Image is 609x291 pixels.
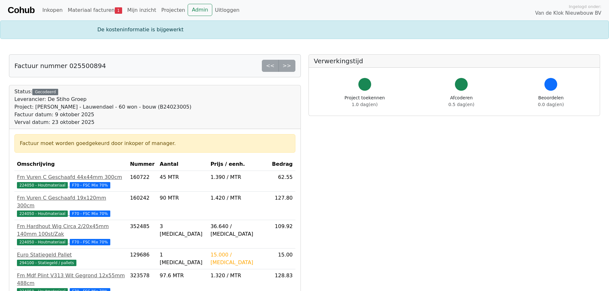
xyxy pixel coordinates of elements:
div: 1 [MEDICAL_DATA] [160,251,206,266]
a: Mijn inzicht [125,4,159,17]
span: 224050 - Houtmateriaal [17,211,68,217]
div: De kosteninformatie is bijgewerkt [94,26,516,34]
div: Beoordelen [538,95,564,108]
a: Projecten [159,4,188,17]
a: Euro Statiegeld Pallet294100 - Statiegeld / pallets [17,251,125,266]
div: 97.6 MTR [160,272,206,280]
span: Van de Klok Nieuwbouw BV [535,10,601,17]
th: Omschrijving [14,158,128,171]
th: Nummer [128,158,157,171]
div: Fm Mdf Plint V313 Wit Gegrond 12x55mm 488cm [17,272,125,287]
span: 294100 - Statiegeld / pallets [17,260,76,266]
div: 45 MTR [160,173,206,181]
td: 160722 [128,171,157,192]
div: Fm Vuren C Geschaafd 19x120mm 300cm [17,194,125,210]
td: 15.00 [269,249,295,269]
div: 15.000 / [MEDICAL_DATA] [210,251,267,266]
div: 1.420 / MTR [210,194,267,202]
span: F70 - FSC Mix 70% [70,182,111,188]
div: Gecodeerd [32,89,58,95]
div: 1.320 / MTR [210,272,267,280]
a: Cohub [8,3,35,18]
div: Status: [14,88,191,126]
div: 3 [MEDICAL_DATA] [160,223,206,238]
h5: Verwerkingstijd [314,57,595,65]
a: Inkopen [40,4,65,17]
span: F70 - FSC Mix 70% [70,239,111,245]
th: Prijs / eenh. [208,158,269,171]
h5: Factuur nummer 025500894 [14,62,106,70]
div: Fm Hardhout Wig Circa 2/20x45mm 140mm 100st/Zak [17,223,125,238]
span: 224050 - Houtmateriaal [17,239,68,245]
a: Admin [188,4,212,16]
div: Factuur datum: 9 oktober 2025 [14,111,191,119]
div: Factuur moet worden goedgekeurd door inkoper of manager. [20,140,290,147]
a: Fm Vuren C Geschaafd 19x120mm 300cm224050 - Houtmateriaal F70 - FSC Mix 70% [17,194,125,217]
span: 0.0 dag(en) [538,102,564,107]
div: Fm Vuren C Geschaafd 44x44mm 300cm [17,173,125,181]
div: Project: [PERSON_NAME] - Lauwendael - 60 won - bouw (B24023005) [14,103,191,111]
th: Bedrag [269,158,295,171]
span: Ingelogd onder: [569,4,601,10]
th: Aantal [157,158,208,171]
a: Fm Vuren C Geschaafd 44x44mm 300cm224050 - Houtmateriaal F70 - FSC Mix 70% [17,173,125,189]
span: 224050 - Houtmateriaal [17,182,68,188]
a: Fm Hardhout Wig Circa 2/20x45mm 140mm 100st/Zak224050 - Houtmateriaal F70 - FSC Mix 70% [17,223,125,246]
div: 36.640 / [MEDICAL_DATA] [210,223,267,238]
div: Afcoderen [449,95,474,108]
td: 129686 [128,249,157,269]
div: 1.390 / MTR [210,173,267,181]
span: 1 [115,7,122,14]
div: 90 MTR [160,194,206,202]
a: Uitloggen [212,4,242,17]
td: 109.92 [269,220,295,249]
td: 160242 [128,192,157,220]
td: 62.55 [269,171,295,192]
div: Verval datum: 23 oktober 2025 [14,119,191,126]
div: Euro Statiegeld Pallet [17,251,125,259]
div: Leverancier: De Stiho Groep [14,96,191,103]
a: Materiaal facturen1 [65,4,125,17]
span: 0.5 dag(en) [449,102,474,107]
td: 127.80 [269,192,295,220]
span: F70 - FSC Mix 70% [70,211,111,217]
span: 1.0 dag(en) [352,102,378,107]
div: Project toekennen [345,95,385,108]
td: 352485 [128,220,157,249]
